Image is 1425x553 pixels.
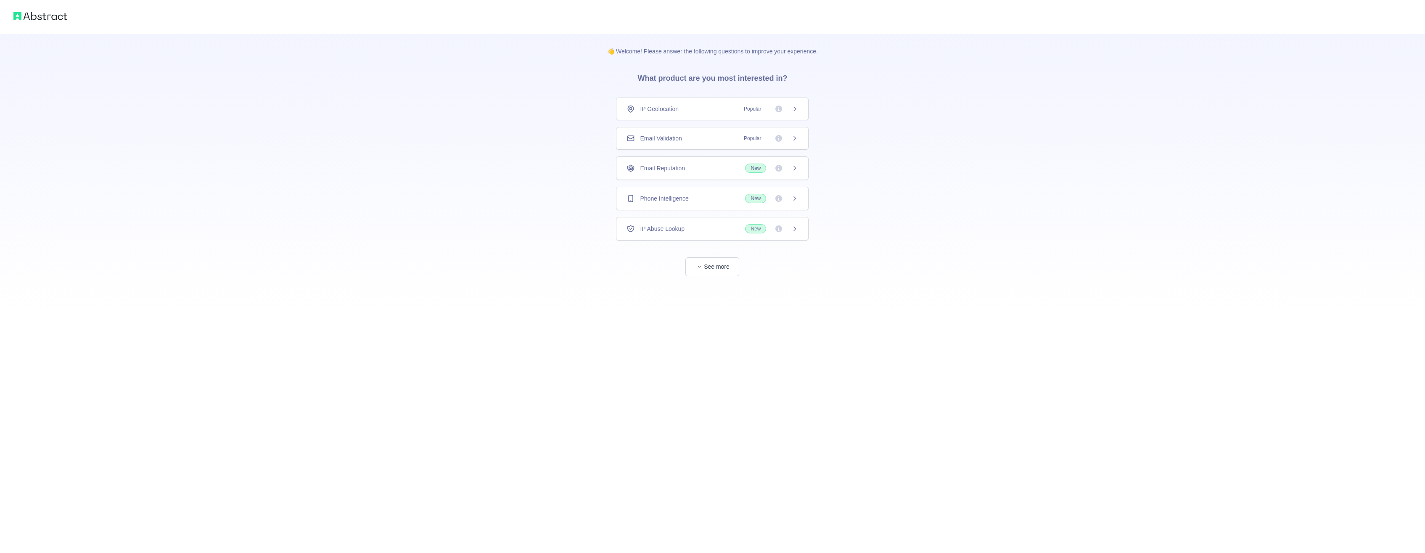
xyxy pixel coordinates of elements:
span: Phone Intelligence [640,194,688,203]
span: Popular [739,105,766,113]
span: New [745,194,766,203]
span: Email Validation [640,134,682,143]
span: New [745,224,766,233]
h3: What product are you most interested in? [624,56,801,98]
p: 👋 Welcome! Please answer the following questions to improve your experience. [594,34,831,56]
span: Popular [739,134,766,143]
span: IP Geolocation [640,105,679,113]
span: New [745,164,766,173]
button: See more [685,257,739,276]
span: Email Reputation [640,164,685,172]
span: IP Abuse Lookup [640,225,685,233]
img: Abstract logo [13,10,67,22]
